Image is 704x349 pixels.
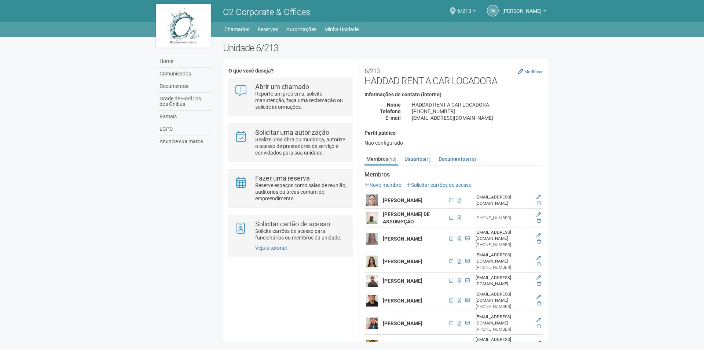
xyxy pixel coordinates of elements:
a: Editar membro [536,318,541,323]
h4: O que você deseja? [228,68,353,74]
strong: Membros [364,171,543,178]
img: user.png [366,233,378,245]
img: user.png [366,318,378,329]
small: 6/213 [364,67,380,75]
a: Chamados [224,24,249,34]
a: Editar membro [536,212,541,217]
strong: [PERSON_NAME] [383,259,422,264]
a: Excluir membro [537,262,541,267]
a: Editar membro [536,340,541,345]
span: 6/213 [457,1,471,14]
a: Home [158,55,212,68]
a: Excluir membro [537,218,541,223]
strong: Solicitar uma autorização [255,129,329,136]
div: [EMAIL_ADDRESS][DOMAIN_NAME] [406,115,548,121]
a: Ramais [158,111,212,123]
div: [EMAIL_ADDRESS][DOMAIN_NAME] [476,275,530,287]
a: Anuncie sua marca [158,135,212,148]
a: Excluir membro [537,281,541,286]
div: [PHONE_NUMBER] [406,108,548,115]
div: [PHONE_NUMBER] [476,242,530,248]
a: Editar membro [536,233,541,238]
h2: Unidade 6/213 [223,42,548,53]
img: logo.jpg [156,4,211,48]
a: Grade de Horários dos Ônibus [158,93,212,111]
a: LGPD [158,123,212,135]
img: user.png [366,212,378,224]
div: [EMAIL_ADDRESS][DOMAIN_NAME] [476,314,530,326]
a: Solicitar uma autorização Realize uma obra ou mudança, autorize o acesso de prestadores de serviç... [234,129,347,156]
a: Editar membro [536,295,541,300]
h4: Informações de contato (interno) [364,92,543,97]
p: Realize uma obra ou mudança, autorize o acesso de prestadores de serviço e convidados para sua un... [255,136,347,156]
img: user.png [366,275,378,287]
div: Não configurado [364,140,543,146]
strong: [PERSON_NAME] [383,320,422,326]
strong: [PERSON_NAME] [383,197,422,203]
a: Solicitar cartão de acesso Solicite cartões de acesso para funcionários ou membros da unidade. [234,221,347,241]
small: Modificar [524,69,543,74]
a: Usuários(1) [403,153,432,164]
strong: Nome [387,102,401,108]
div: [PHONE_NUMBER] [476,304,530,310]
a: Documentos [158,80,212,93]
div: [EMAIL_ADDRESS][DOMAIN_NAME] [476,337,530,349]
p: Solicite cartões de acesso para funcionários ou membros da unidade. [255,228,347,241]
span: O2 Corporate & Offices [223,7,310,17]
a: Editar membro [536,256,541,261]
div: [EMAIL_ADDRESS][DOMAIN_NAME] [476,252,530,264]
a: Excluir membro [537,324,541,329]
div: HADDAD RENT A CAR LOCADORA [406,101,548,108]
a: Documentos(15) [437,153,478,164]
a: Membros(13) [364,153,398,166]
div: [PHONE_NUMBER] [476,326,530,333]
img: user.png [366,295,378,307]
small: (1) [425,157,430,162]
img: user.png [366,256,378,267]
a: 6/213 [457,9,476,15]
strong: [PERSON_NAME] [383,278,422,284]
a: Editar membro [536,275,541,280]
strong: Abrir um chamado [255,83,309,90]
span: ROSANGELA APARECIDA SANTOS HADDAD [502,1,542,14]
p: Reserve espaços como salas de reunião, auditórios ou áreas comum do empreendimento. [255,182,347,202]
h2: HADDAD RENT A CAR LOCADORA [364,64,543,86]
h4: Perfil público [364,130,543,136]
strong: [PERSON_NAME] [383,236,422,242]
a: Novo membro [364,182,401,188]
div: [EMAIL_ADDRESS][DOMAIN_NAME] [476,194,530,207]
div: [EMAIL_ADDRESS][DOMAIN_NAME] [476,291,530,304]
strong: Solicitar cartão de acesso [255,220,330,228]
a: Abrir um chamado Reporte um problema, solicite manutenção, faça uma reclamação ou solicite inform... [234,83,347,110]
a: Modificar [518,68,543,74]
a: Reservas [257,24,278,34]
strong: [PERSON_NAME] DE ASSUMPÇÃO [383,211,430,224]
a: Excluir membro [537,239,541,244]
small: (13) [388,157,396,162]
a: Veja o tutorial [255,245,287,251]
strong: [PERSON_NAME] [383,298,422,304]
a: RA [487,5,499,16]
a: Autorizações [286,24,316,34]
a: Comunicados [158,68,212,80]
div: [PHONE_NUMBER] [476,264,530,271]
a: [PERSON_NAME] [502,9,546,15]
a: Excluir membro [537,201,541,206]
strong: Telefone [380,108,401,114]
img: user.png [366,194,378,206]
strong: E-mail [385,115,401,121]
small: (15) [468,157,476,162]
a: Fazer uma reserva Reserve espaços como salas de reunião, auditórios ou áreas comum do empreendime... [234,175,347,202]
a: Editar membro [536,194,541,200]
div: [EMAIL_ADDRESS][DOMAIN_NAME] [476,229,530,242]
a: Excluir membro [537,301,541,306]
div: [PHONE_NUMBER] [476,215,530,221]
a: Solicitar cartões de acesso [406,182,472,188]
a: Minha Unidade [324,24,359,34]
p: Reporte um problema, solicite manutenção, faça uma reclamação ou solicite informações. [255,90,347,110]
strong: Fazer uma reserva [255,174,310,182]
